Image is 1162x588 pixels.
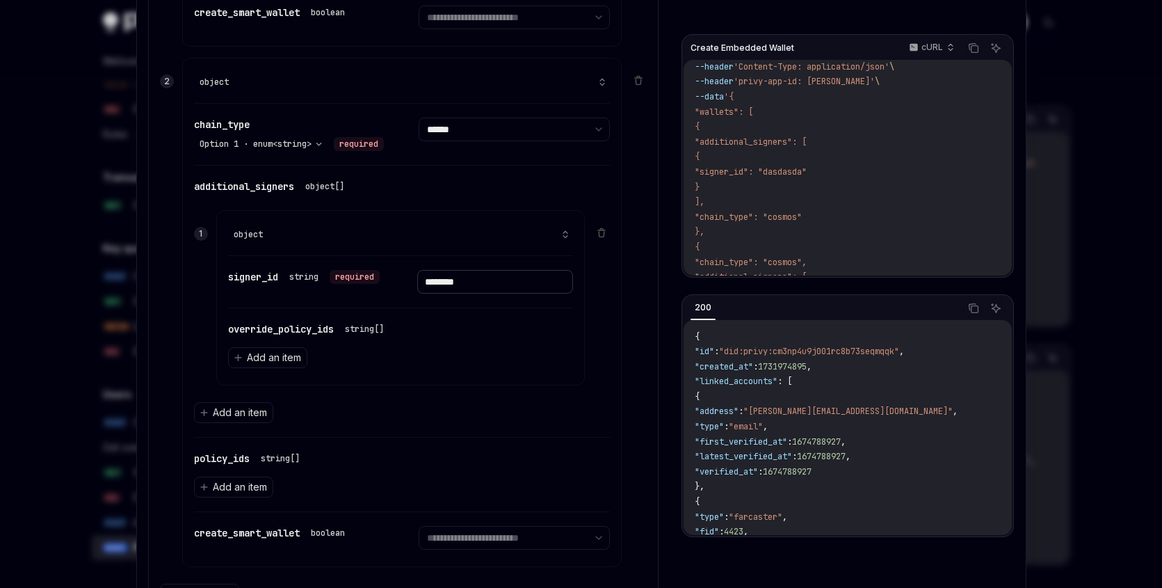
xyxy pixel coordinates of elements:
span: --header [695,76,734,87]
span: "address" [695,406,739,417]
span: Add an item [247,351,301,365]
span: 'privy-app-id: [PERSON_NAME]' [734,76,875,87]
span: 'Content-Type: application/json' [734,61,889,72]
div: boolean [311,527,345,539]
span: "farcaster" [729,511,782,523]
span: Create Embedded Wallet [691,42,794,54]
div: policy_ids [194,452,305,466]
span: chain_type [194,118,250,131]
span: 1674788927 [763,466,812,477]
button: Add an item [194,477,273,498]
span: 4423 [724,526,743,537]
span: signer_id [228,271,278,283]
span: : [719,526,724,537]
span: : [753,361,758,372]
div: required [334,137,384,151]
span: "linked_accounts" [695,376,777,387]
span: '{ [724,91,734,102]
span: "email" [729,421,763,432]
span: , [899,346,904,357]
div: signer_id [228,270,380,284]
span: "id" [695,346,714,357]
span: ], [695,196,704,207]
div: object [234,229,263,240]
span: : [792,451,797,462]
span: , [953,406,958,417]
div: object[] [305,181,344,192]
span: "verified_at" [695,466,758,477]
p: cURL [921,42,943,53]
span: "created_at" [695,361,753,372]
span: "did:privy:cm3np4u9j001rc8b73seqmqqk" [719,346,899,357]
span: additional_signers [194,180,294,193]
div: object [200,77,229,88]
div: override_policy_ids [228,322,389,336]
div: chain_type [194,118,385,151]
div: 2 [160,74,174,88]
div: create_smart_wallet [194,6,350,19]
button: Add an item [228,347,307,368]
span: "wallets": [ [695,106,753,118]
span: , [763,421,768,432]
span: }, [695,481,704,492]
span: "additional_signers": [ [695,271,807,283]
span: 1731974895 [758,361,807,372]
span: , [782,511,787,523]
div: additional_signers [194,180,350,193]
span: { [695,391,700,402]
span: : [787,436,792,447]
span: "chain_type": "cosmos", [695,257,807,268]
span: "signer_id": "dasdasda" [695,166,807,177]
span: : [724,511,729,523]
span: { [695,496,700,507]
span: , [743,526,748,537]
button: Copy the contents from the code block [965,299,983,317]
span: 1674788927 [797,451,846,462]
span: create_smart_wallet [194,527,300,539]
span: "first_verified_at" [695,436,787,447]
span: : [724,421,729,432]
button: Add an item [194,402,273,423]
span: , [841,436,846,447]
span: \ [889,61,894,72]
button: Copy the contents from the code block [965,39,983,57]
div: 1 [194,227,208,241]
span: 1674788927 [792,436,841,447]
div: string[] [345,324,384,335]
span: "type" [695,511,724,523]
button: cURL [901,36,960,60]
span: , [846,451,850,462]
span: { [695,331,700,342]
span: --header [695,61,734,72]
span: , [807,361,812,372]
span: { [695,151,700,162]
div: 200 [691,299,716,316]
span: Add an item [213,480,267,494]
span: "chain_type": "cosmos" [695,212,802,223]
span: : [758,466,763,477]
span: \ [875,76,880,87]
button: Ask AI [987,299,1005,317]
span: override_policy_ids [228,323,334,335]
span: : [714,346,719,357]
div: create_smart_wallet [194,526,350,540]
button: Ask AI [987,39,1005,57]
span: "fid" [695,526,719,537]
span: } [695,182,700,193]
div: string [289,271,318,283]
span: Add an item [213,406,267,420]
span: "latest_verified_at" [695,451,792,462]
div: required [330,270,380,284]
span: policy_ids [194,452,250,465]
span: { [695,121,700,132]
div: string[] [261,453,300,464]
span: "type" [695,421,724,432]
div: boolean [311,7,345,18]
span: "additional_signers": [ [695,136,807,148]
span: : [739,406,743,417]
span: "[PERSON_NAME][EMAIL_ADDRESS][DOMAIN_NAME]" [743,406,953,417]
span: { [695,241,700,253]
span: : [ [777,376,792,387]
span: }, [695,226,704,237]
span: --data [695,91,724,102]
